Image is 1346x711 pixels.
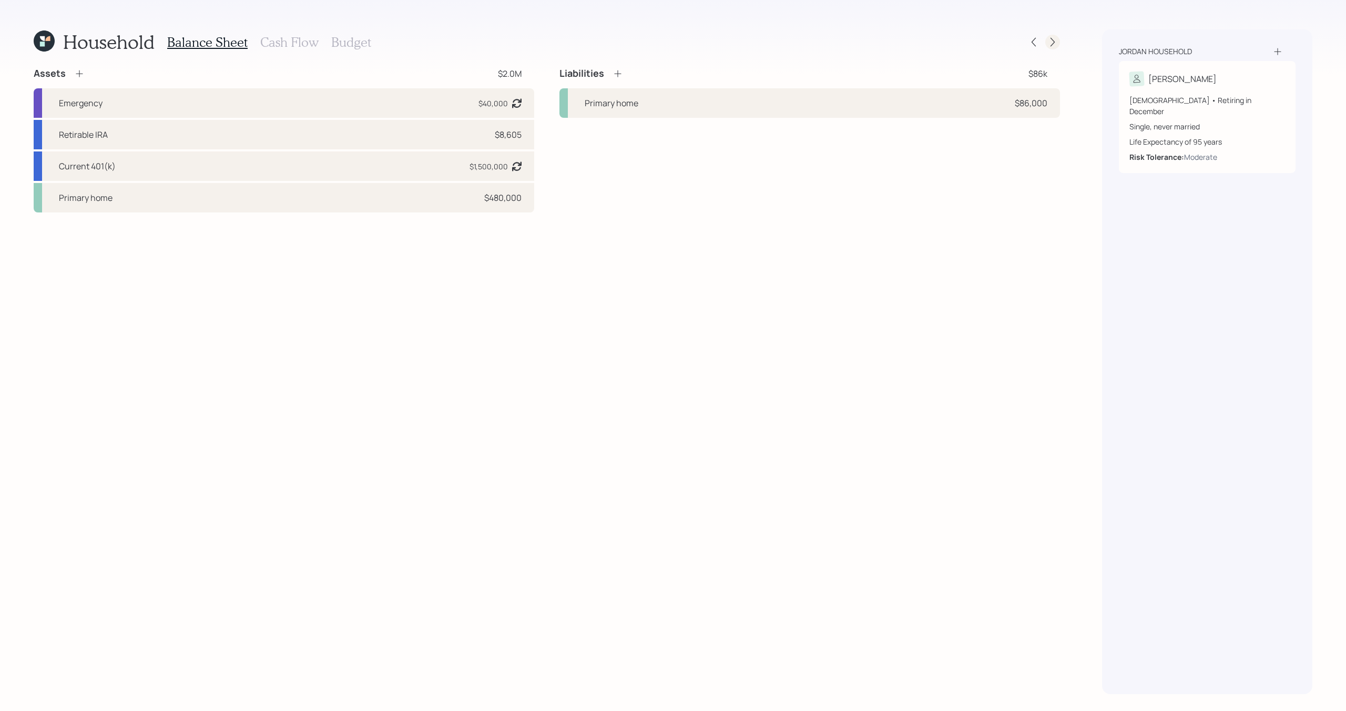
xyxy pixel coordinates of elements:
[59,97,103,109] div: Emergency
[59,191,113,204] div: Primary home
[59,160,116,172] div: Current 401(k)
[59,128,108,141] div: Retirable IRA
[1028,67,1047,80] div: $86k
[34,68,66,79] h4: Assets
[470,161,508,172] div: $1,500,000
[484,191,522,204] div: $480,000
[167,35,248,50] h3: Balance Sheet
[495,128,522,141] div: $8,605
[498,67,522,80] div: $2.0M
[260,35,319,50] h3: Cash Flow
[1119,46,1192,57] div: Jordan household
[1015,97,1047,109] div: $86,000
[63,31,155,53] h1: Household
[1129,136,1285,147] div: Life Expectancy of 95 years
[1148,73,1217,85] div: [PERSON_NAME]
[1184,151,1217,162] div: Moderate
[1129,121,1285,132] div: Single, never married
[585,97,638,109] div: Primary home
[1129,152,1184,162] b: Risk Tolerance:
[331,35,371,50] h3: Budget
[559,68,604,79] h4: Liabilities
[1129,95,1285,117] div: [DEMOGRAPHIC_DATA] • Retiring in December
[478,98,508,109] div: $40,000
